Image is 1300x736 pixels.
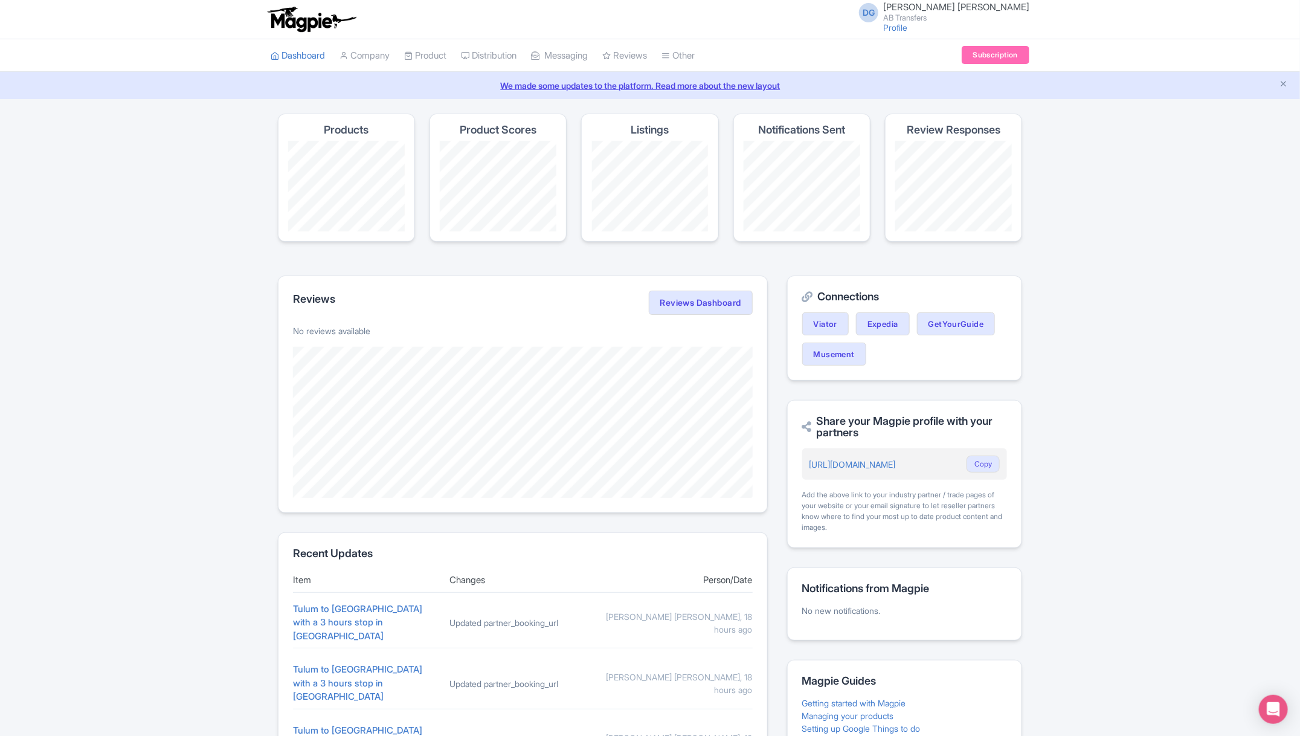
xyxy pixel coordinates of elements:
[271,39,325,73] a: Dashboard
[265,6,358,33] img: logo-ab69f6fb50320c5b225c76a69d11143b.png
[631,124,669,136] h4: Listings
[293,573,440,587] div: Item
[962,46,1029,64] a: Subscription
[856,312,910,335] a: Expedia
[802,675,1007,687] h2: Magpie Guides
[758,124,845,136] h4: Notifications Sent
[1279,78,1288,92] button: Close announcement
[802,711,894,721] a: Managing your products
[802,343,866,366] a: Musement
[606,610,753,636] div: [PERSON_NAME] [PERSON_NAME], 18 hours ago
[449,677,596,690] div: Updated partner_booking_url
[661,39,695,73] a: Other
[802,415,1007,439] h2: Share your Magpie profile with your partners
[883,14,1029,22] small: AB Transfers
[449,573,596,587] div: Changes
[802,604,1007,617] p: No new notifications.
[531,39,588,73] a: Messaging
[852,2,1029,22] a: DG [PERSON_NAME] [PERSON_NAME] AB Transfers
[917,312,996,335] a: GetYourGuide
[907,124,1000,136] h4: Review Responses
[859,3,878,22] span: DG
[293,663,422,702] a: Tulum to [GEOGRAPHIC_DATA] with a 3 hours stop in [GEOGRAPHIC_DATA]
[649,291,753,315] a: Reviews Dashboard
[809,459,896,470] a: [URL][DOMAIN_NAME]
[602,39,647,73] a: Reviews
[324,124,369,136] h4: Products
[883,1,1029,13] span: [PERSON_NAME] [PERSON_NAME]
[339,39,390,73] a: Company
[293,293,335,305] h2: Reviews
[802,312,849,335] a: Viator
[802,583,1007,595] h2: Notifications from Magpie
[883,22,907,33] a: Profile
[802,489,1007,533] div: Add the above link to your industry partner / trade pages of your website or your email signature...
[802,698,906,708] a: Getting started with Magpie
[449,616,596,629] div: Updated partner_booking_url
[1259,695,1288,724] div: Open Intercom Messenger
[606,671,753,696] div: [PERSON_NAME] [PERSON_NAME], 18 hours ago
[967,456,1000,473] button: Copy
[404,39,446,73] a: Product
[802,291,1007,303] h2: Connections
[293,324,753,337] p: No reviews available
[606,573,753,587] div: Person/Date
[461,39,516,73] a: Distribution
[802,723,921,734] a: Setting up Google Things to do
[293,603,422,642] a: Tulum to [GEOGRAPHIC_DATA] with a 3 hours stop in [GEOGRAPHIC_DATA]
[293,547,753,560] h2: Recent Updates
[7,79,1293,92] a: We made some updates to the platform. Read more about the new layout
[460,124,536,136] h4: Product Scores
